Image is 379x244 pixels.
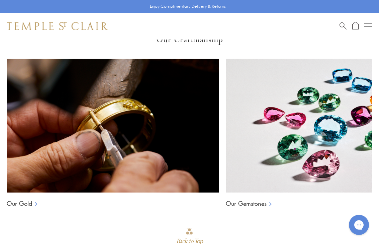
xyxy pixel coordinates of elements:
img: Ball Chains [7,59,219,193]
a: Open Shopping Bag [352,22,359,30]
button: Open navigation [364,22,372,30]
img: Temple St. Clair [7,22,108,30]
iframe: Gorgias live chat messenger [346,212,372,237]
a: Search [340,22,347,30]
a: Our Gold [7,199,32,207]
h3: Our Craftmanship [7,35,372,45]
a: Our Gemstones [226,199,267,207]
p: Enjoy Complimentary Delivery & Returns [150,3,226,10]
